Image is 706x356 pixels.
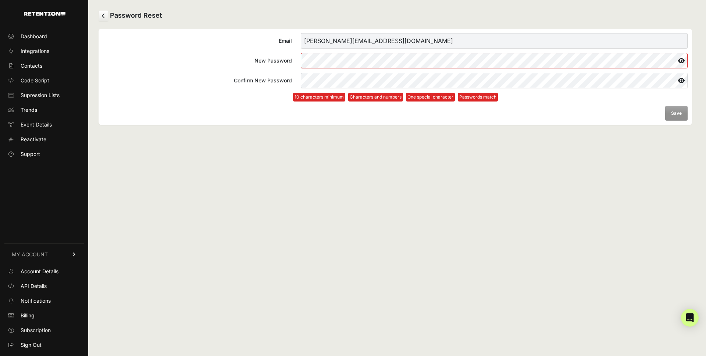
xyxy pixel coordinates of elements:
[681,309,699,327] div: Open Intercom Messenger
[103,37,292,44] div: Email
[21,136,46,143] span: Reactivate
[4,75,84,86] a: Code Script
[301,33,688,49] input: Email
[21,121,52,128] span: Event Details
[4,104,84,116] a: Trends
[21,92,60,99] span: Supression Lists
[21,62,42,70] span: Contacts
[4,31,84,42] a: Dashboard
[21,47,49,55] span: Integrations
[21,327,51,334] span: Subscription
[4,148,84,160] a: Support
[4,119,84,131] a: Event Details
[4,45,84,57] a: Integrations
[99,10,692,21] h2: Password Reset
[4,60,84,72] a: Contacts
[4,133,84,145] a: Reactivate
[21,106,37,114] span: Trends
[458,93,498,102] li: Passwords match
[4,339,84,351] a: Sign Out
[21,312,35,319] span: Billing
[293,93,345,102] li: 10 characters minimum
[301,53,688,68] input: New Password
[24,12,65,16] img: Retention.com
[103,57,292,64] div: New Password
[4,310,84,321] a: Billing
[21,297,51,305] span: Notifications
[21,268,58,275] span: Account Details
[21,150,40,158] span: Support
[301,73,688,88] input: Confirm New Password
[21,77,49,84] span: Code Script
[21,33,47,40] span: Dashboard
[4,280,84,292] a: API Details
[4,295,84,307] a: Notifications
[4,243,84,266] a: MY ACCOUNT
[348,93,403,102] li: Characters and numbers
[406,93,455,102] li: One special character
[103,77,292,84] div: Confirm New Password
[12,251,48,258] span: MY ACCOUNT
[4,266,84,277] a: Account Details
[21,282,47,290] span: API Details
[4,324,84,336] a: Subscription
[4,89,84,101] a: Supression Lists
[21,341,42,349] span: Sign Out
